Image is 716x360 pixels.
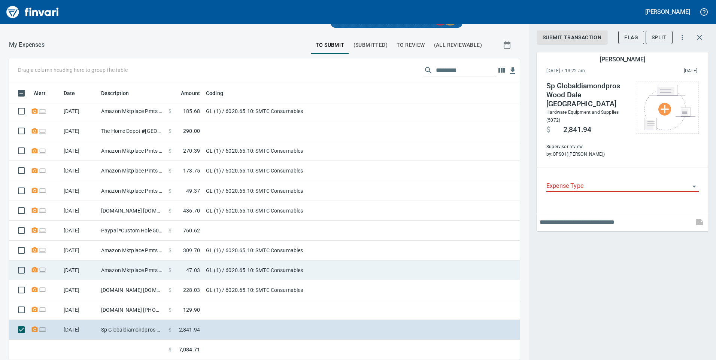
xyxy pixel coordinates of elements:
[169,346,172,354] span: $
[34,89,55,98] span: Alert
[98,280,166,300] td: [DOMAIN_NAME] [DOMAIN_NAME][URL] WA
[39,228,46,232] span: Online transaction
[179,326,200,333] span: 2,841.94
[31,128,39,133] span: Receipt Required
[39,307,46,312] span: Online transaction
[31,168,39,173] span: Receipt Required
[98,141,166,161] td: Amazon Mktplace Pmts [DOMAIN_NAME][URL] WA
[203,241,390,260] td: GL (1) / 6020.65.10: SMTC Consumables
[61,101,98,121] td: [DATE]
[183,286,200,294] span: 228.03
[98,161,166,181] td: Amazon Mktplace Pmts [DOMAIN_NAME][URL] WA
[171,89,200,98] span: Amount
[169,227,172,234] span: $
[169,326,172,333] span: $
[634,67,697,75] span: This charge was settled by the merchant and appears on the 2025/08/23 statement.
[397,40,425,50] span: To Review
[203,280,390,300] td: GL (1) / 6020.65.10: SMTC Consumables
[98,260,166,280] td: Amazon Mktplace Pmts [DOMAIN_NAME][URL] WA
[61,260,98,280] td: [DATE]
[4,3,61,21] img: Finvari
[31,287,39,292] span: Receipt Required
[169,127,172,135] span: $
[645,8,690,16] h5: [PERSON_NAME]
[101,89,129,98] span: Description
[203,101,390,121] td: GL (1) / 6020.65.10: SMTC Consumables
[61,201,98,221] td: [DATE]
[98,121,166,141] td: The Home Depot #[GEOGRAPHIC_DATA]
[64,89,85,98] span: Date
[98,300,166,320] td: [DOMAIN_NAME] [PHONE_NUMBER] [GEOGRAPHIC_DATA]
[61,181,98,201] td: [DATE]
[316,40,345,50] span: To Submit
[169,167,172,174] span: $
[206,89,223,98] span: Coding
[639,85,695,130] img: Select file
[98,181,166,201] td: Amazon Mktplace Pmts [DOMAIN_NAME][URL] WA
[691,28,709,46] button: Close transaction
[39,109,46,113] span: Online transaction
[434,40,482,50] span: (All Reviewable)
[169,286,172,294] span: $
[496,65,507,76] button: Choose columns to display
[646,31,673,45] button: Split
[181,89,200,98] span: Amount
[61,241,98,260] td: [DATE]
[543,33,601,42] span: Submit Transaction
[546,143,628,158] span: Supervisor review by: OPS01 ([PERSON_NAME])
[563,125,591,134] span: 2,841.94
[183,147,200,155] span: 270.39
[354,40,388,50] span: (Submitted)
[39,188,46,193] span: Online transaction
[61,221,98,241] td: [DATE]
[31,327,39,332] span: Receipt Required
[61,161,98,181] td: [DATE]
[39,268,46,272] span: Online transaction
[179,346,200,354] span: 7,084.71
[61,280,98,300] td: [DATE]
[39,128,46,133] span: Online transaction
[203,181,390,201] td: GL (1) / 6020.65.10: SMTC Consumables
[183,227,200,234] span: 760.62
[39,168,46,173] span: Online transaction
[507,65,518,76] button: Download Table
[9,40,45,49] p: My Expenses
[39,208,46,213] span: Online transaction
[64,89,75,98] span: Date
[169,107,172,115] span: $
[31,228,39,232] span: Receipt Required
[203,201,390,221] td: GL (1) / 6020.65.10: SMTC Consumables
[643,6,692,18] button: [PERSON_NAME]
[98,201,166,221] td: [DOMAIN_NAME] [DOMAIN_NAME][URL] WA
[206,89,233,98] span: Coding
[31,148,39,153] span: Receipt Required
[61,121,98,141] td: [DATE]
[689,181,700,192] button: Open
[183,127,200,135] span: 290.00
[31,268,39,272] span: Receipt Required
[674,29,691,46] button: More
[61,300,98,320] td: [DATE]
[537,31,607,45] button: Submit Transaction
[546,82,628,109] h4: Sp Globaldiamondpros Wood Dale [GEOGRAPHIC_DATA]
[98,101,166,121] td: Amazon Mktplace Pmts [DOMAIN_NAME][URL] WA
[39,148,46,153] span: Online transaction
[183,167,200,174] span: 173.75
[34,89,46,98] span: Alert
[18,66,128,74] p: Drag a column heading here to group the table
[186,187,200,195] span: 49.37
[624,33,638,42] span: Flag
[98,320,166,340] td: Sp Globaldiamondpros Wood Dale [GEOGRAPHIC_DATA]
[61,320,98,340] td: [DATE]
[183,107,200,115] span: 185.68
[31,307,39,312] span: Receipt Required
[98,221,166,241] td: Paypal *Custom Hole 5038736101 OR
[652,33,667,42] span: Split
[169,207,172,214] span: $
[31,109,39,113] span: Receipt Required
[31,248,39,253] span: Receipt Required
[98,241,166,260] td: Amazon Mktplace Pmts [DOMAIN_NAME][URL] WA
[61,141,98,161] td: [DATE]
[546,125,550,134] span: $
